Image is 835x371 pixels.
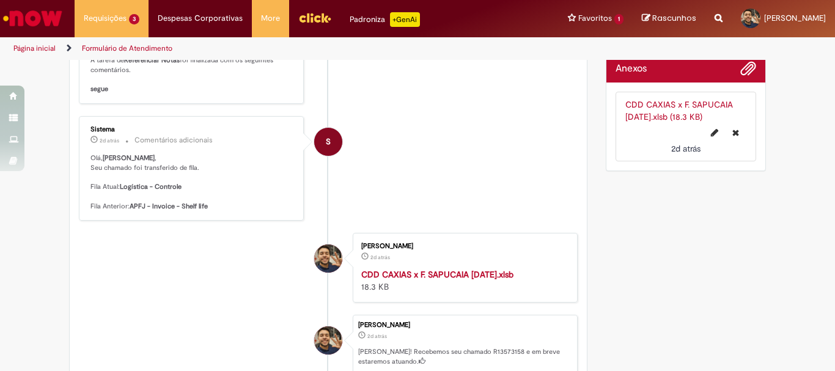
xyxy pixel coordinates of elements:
[134,135,213,145] small: Comentários adicionais
[358,321,571,329] div: [PERSON_NAME]
[82,43,172,53] a: Formulário de Atendimento
[103,153,155,163] b: [PERSON_NAME]
[614,14,623,24] span: 1
[158,12,243,24] span: Despesas Corporativas
[367,332,387,340] time: 27/09/2025 14:43:35
[314,244,342,273] div: Alisson Falcao Bertotti
[625,99,733,122] a: CDD CAXIAS x F. SAPUCAIA [DATE].xlsb (18.3 KB)
[725,123,746,142] button: Excluir CDD CAXIAS x F. SAPUCAIA 27-09-2025.xlsb
[1,6,64,31] img: ServiceNow
[90,56,294,94] p: A tarefa de foi finalizada com os seguintes comentários.
[314,128,342,156] div: System
[130,202,208,211] b: APFJ - Invoice - Shelf life
[370,254,390,261] time: 27/09/2025 14:43:29
[124,56,180,65] b: Referenciar Notas
[370,254,390,261] span: 2d atrás
[361,269,513,280] a: CDD CAXIAS x F. SAPUCAIA [DATE].xlsb
[616,64,647,75] h2: Anexos
[361,243,565,250] div: [PERSON_NAME]
[90,153,294,211] p: Olá, , Seu chamado foi transferido de fila. Fila Atual: Fila Anterior:
[120,182,182,191] b: Logística - Controle
[652,12,696,24] span: Rascunhos
[358,347,571,366] p: [PERSON_NAME]! Recebemos seu chamado R13573158 e em breve estaremos atuando.
[704,123,726,142] button: Editar nome de arquivo CDD CAXIAS x F. SAPUCAIA 27-09-2025.xlsb
[261,12,280,24] span: More
[314,326,342,354] div: Alisson Falcao Bertotti
[764,13,826,23] span: [PERSON_NAME]
[367,332,387,340] span: 2d atrás
[90,84,108,94] b: segue
[740,61,756,83] button: Adicionar anexos
[671,143,701,154] span: 2d atrás
[100,137,119,144] span: 2d atrás
[90,126,294,133] div: Sistema
[361,268,565,293] div: 18.3 KB
[84,12,127,24] span: Requisições
[350,12,420,27] div: Padroniza
[578,12,612,24] span: Favoritos
[13,43,56,53] a: Página inicial
[326,127,331,156] span: S
[100,137,119,144] time: 27/09/2025 14:43:42
[390,12,420,27] p: +GenAi
[129,14,139,24] span: 3
[671,143,701,154] time: 27/09/2025 14:43:29
[642,13,696,24] a: Rascunhos
[298,9,331,27] img: click_logo_yellow_360x200.png
[9,37,548,60] ul: Trilhas de página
